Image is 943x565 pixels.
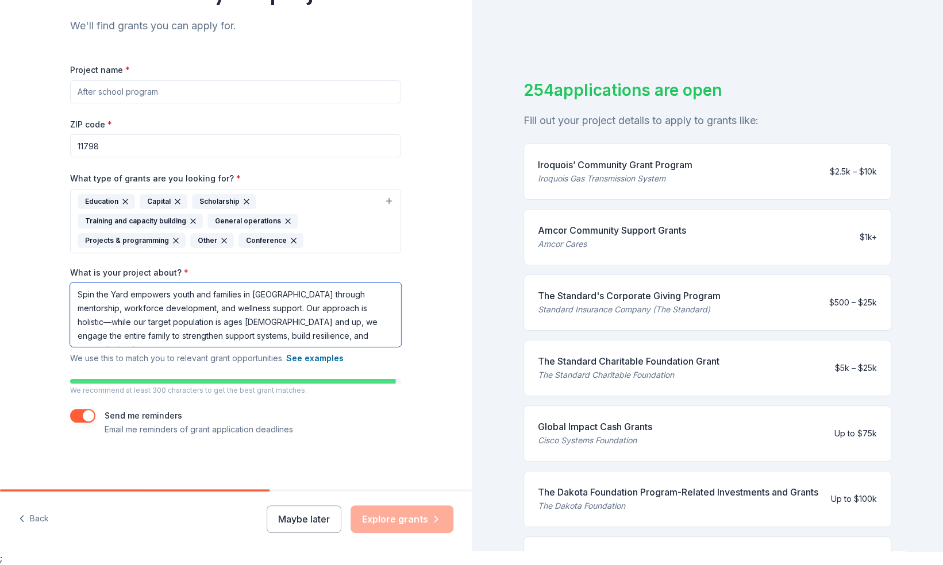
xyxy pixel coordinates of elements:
[78,214,203,229] div: Training and capacity building
[538,289,721,303] div: The Standard's Corporate Giving Program
[829,296,877,309] div: $500 – $25k
[835,361,877,375] div: $5k – $25k
[70,189,401,253] button: EducationCapitalScholarshipTraining and capacity buildingGeneral operationsProjects & programming...
[70,353,344,363] span: We use this to match you to relevant grant opportunities.
[538,485,818,499] div: The Dakota Foundation Program-Related Investments and Grants
[238,233,303,248] div: Conference
[70,17,401,35] div: We'll find grants you can apply for.
[78,194,135,209] div: Education
[538,434,652,447] div: Cisco Systems Foundation
[192,194,256,209] div: Scholarship
[70,267,188,278] label: What is your project about?
[538,420,652,434] div: Global Impact Cash Grants
[538,223,686,237] div: Amcor Community Support Grants
[524,111,891,130] div: Fill out your project details to apply to grants like:
[538,368,719,382] div: The Standard Charitable Foundation
[190,233,234,248] div: Other
[70,80,401,103] input: After school program
[70,119,112,130] label: ZIP code
[538,551,725,564] div: [PERSON_NAME] Family Foundation Grants
[538,499,818,513] div: The Dakota Foundation
[830,165,877,179] div: $2.5k – $10k
[538,237,686,251] div: Amcor Cares
[70,64,130,76] label: Project name
[105,411,182,420] label: Send me reminders
[18,507,49,531] button: Back
[207,214,298,229] div: General operations
[538,303,721,316] div: Standard Insurance Company (The Standard)
[860,230,877,244] div: $1k+
[538,354,719,368] div: The Standard Charitable Foundation Grant
[70,173,241,184] label: What type of grants are you looking for?
[831,492,877,506] div: Up to $100k
[538,172,692,185] div: Iroquois Gas Transmission System
[524,78,891,102] div: 254 applications are open
[140,194,187,209] div: Capital
[267,505,341,533] button: Maybe later
[70,386,401,395] p: We recommend at least 300 characters to get the best grant matches.
[78,233,186,248] div: Projects & programming
[70,134,401,157] input: 12345 (U.S. only)
[286,351,344,365] button: See examples
[538,158,692,172] div: Iroquois’ Community Grant Program
[834,427,877,440] div: Up to $75k
[105,423,293,436] p: Email me reminders of grant application deadlines
[70,282,401,347] textarea: Spin the Yard empowers youth and families in [GEOGRAPHIC_DATA] through mentorship, workforce deve...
